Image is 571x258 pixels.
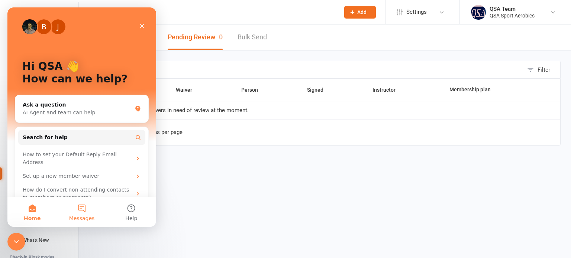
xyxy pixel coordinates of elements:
[7,233,25,251] iframe: Intercom live chat
[118,208,130,213] span: Help
[11,162,138,176] div: Set up a new member waiver
[15,101,125,109] div: AI Agent and team can help
[15,165,125,173] div: Set up a new member waiver
[62,208,87,213] span: Messages
[307,85,332,94] button: Signed
[307,87,332,93] span: Signed
[168,25,223,50] button: Pending Review0
[7,87,141,115] div: Ask a questionAI Agent and team can help
[443,79,537,101] th: Membership plan
[490,6,535,12] div: QSA Team
[15,65,134,78] p: How can we help?
[11,140,138,162] div: How to set your Default Reply Email Address
[98,7,335,17] input: Search...
[406,4,427,20] span: Settings
[11,123,138,137] button: Search for help
[90,61,523,78] input: Search by contact
[146,129,183,135] div: items per page
[7,7,156,227] iframe: Intercom live chat
[219,33,223,41] span: 0
[11,176,138,197] div: How do I convert non-attending contacts to members or prospects?
[15,12,30,27] img: Profile image for Sam
[15,53,134,65] p: Hi QSA 👋
[238,25,267,50] a: Bulk Send
[15,126,60,134] span: Search for help
[15,179,125,194] div: How do I convert non-attending contacts to members or prospects?
[15,143,125,159] div: How to set your Default Reply Email Address
[372,85,404,94] button: Instructor
[15,94,125,101] div: Ask a question
[29,12,44,27] div: Profile image for Bec
[538,65,550,74] div: Filter
[357,9,367,15] span: Add
[43,12,58,27] div: Profile image for Jia
[10,232,78,249] a: What's New
[90,101,560,120] td: There are no signed waivers in need of review at the moment.
[241,87,266,93] span: Person
[523,61,560,78] button: Filter
[344,6,376,19] button: Add
[176,87,200,93] span: Waiver
[22,237,49,243] div: What's New
[372,87,404,93] span: Instructor
[241,85,266,94] button: Person
[490,12,535,19] div: QSA Sport Aerobics
[128,12,141,25] div: Close
[471,5,486,20] img: thumb_image1645967867.png
[176,85,200,94] button: Waiver
[16,208,33,213] span: Home
[99,190,149,219] button: Help
[49,190,99,219] button: Messages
